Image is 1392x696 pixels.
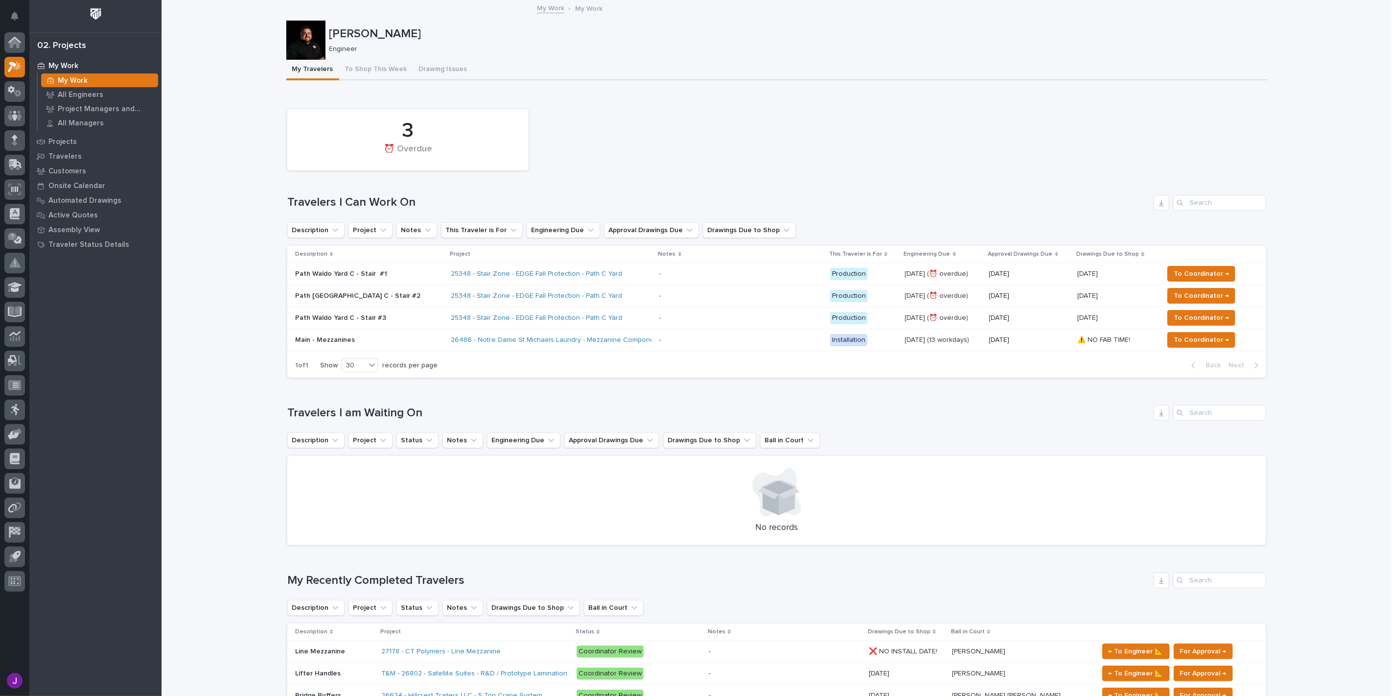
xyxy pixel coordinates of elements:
[320,361,338,370] p: Show
[1102,644,1170,659] button: ← To Engineer 📐
[830,290,868,302] div: Production
[451,314,622,322] a: 25348 - Stair Zone - EDGE Fall Protection - Path C Yard
[663,432,756,448] button: Drawings Due to Shop
[1077,290,1100,300] p: [DATE]
[703,222,796,238] button: Drawings Due to Shop
[830,268,868,280] div: Production
[659,336,661,344] div: -
[1077,312,1100,322] p: [DATE]
[29,178,162,193] a: Onsite Calendar
[48,182,105,191] p: Onsite Calendar
[659,270,661,278] div: -
[295,314,443,322] p: Path Waldo Yard C - Stair #3
[287,574,1150,588] h1: My Recently Completed Travelers
[451,336,664,344] a: 26486 - Notre Dame St Michaels Laundry - Mezzanine Components
[442,600,483,616] button: Notes
[295,292,443,300] p: Path [GEOGRAPHIC_DATA] C - Stair #2
[286,60,339,80] button: My Travelers
[413,60,473,80] button: Drawing Issues
[29,237,162,252] a: Traveler Status Details
[381,648,501,656] a: 27178 - CT Polymers - Line Mezzanine
[1173,573,1266,588] input: Search
[1077,268,1100,278] p: [DATE]
[451,270,622,278] a: 25348 - Stair Zone - EDGE Fall Protection - Path C Yard
[1173,195,1266,211] input: Search
[287,432,345,448] button: Description
[450,249,470,260] p: Project
[1167,266,1235,282] button: To Coordinator →
[1229,361,1250,370] span: Next
[487,432,560,448] button: Engineering Due
[295,646,347,656] p: Line Mezzanine
[348,432,393,448] button: Project
[988,249,1053,260] p: Approval Drawings Due
[575,2,603,13] p: My Work
[1174,644,1233,659] button: For Approval →
[905,336,981,344] p: [DATE] (13 workdays)
[989,314,1070,322] p: [DATE]
[989,292,1070,300] p: [DATE]
[48,240,129,249] p: Traveler Status Details
[295,626,327,637] p: Description
[12,12,25,27] div: Notifications
[380,626,401,637] p: Project
[29,58,162,73] a: My Work
[952,668,1007,678] p: [PERSON_NAME]
[287,222,345,238] button: Description
[1076,249,1139,260] p: Drawings Due to Shop
[659,314,661,322] div: -
[329,45,1260,53] p: Engineer
[584,600,644,616] button: Ball in Court
[48,196,121,205] p: Automated Drawings
[287,307,1266,329] tr: Path Waldo Yard C - Stair #325348 - Stair Zone - EDGE Fall Protection - Path C Yard - Production[...
[1174,290,1229,302] span: To Coordinator →
[442,432,483,448] button: Notes
[29,222,162,237] a: Assembly View
[29,164,162,178] a: Customers
[1102,666,1170,681] button: ← To Engineer 📐
[868,626,930,637] p: Drawings Due to Shop
[37,41,86,51] div: 02. Projects
[339,60,413,80] button: To Shop This Week
[287,406,1150,420] h1: Travelers I am Waiting On
[48,226,100,235] p: Assembly View
[348,600,393,616] button: Project
[1174,334,1229,346] span: To Coordinator →
[537,2,564,13] a: My Work
[1109,668,1163,679] span: ← To Engineer 📐
[348,222,393,238] button: Project
[4,6,25,26] button: Notifications
[760,432,820,448] button: Ball in Court
[1167,288,1235,304] button: To Coordinator →
[299,523,1254,533] p: No records
[287,285,1266,307] tr: Path [GEOGRAPHIC_DATA] C - Stair #225348 - Stair Zone - EDGE Fall Protection - Path C Yard - Prod...
[577,668,644,680] div: Coordinator Review
[527,222,600,238] button: Engineering Due
[4,671,25,691] button: users-avatar
[295,668,343,678] p: Lifter Handles
[1225,361,1266,370] button: Next
[487,600,580,616] button: Drawings Due to Shop
[451,292,622,300] a: 25348 - Stair Zone - EDGE Fall Protection - Path C Yard
[1167,310,1235,326] button: To Coordinator →
[1180,646,1227,657] span: For Approval →
[1174,312,1229,324] span: To Coordinator →
[38,116,162,130] a: All Managers
[48,152,82,161] p: Travelers
[38,102,162,116] a: Project Managers and Engineers
[1077,334,1132,344] p: ⚠️ NO FAB TIME!
[29,149,162,164] a: Travelers
[709,670,711,678] div: -
[304,144,512,165] div: ⏰ Overdue
[29,134,162,149] a: Projects
[441,222,523,238] button: This Traveler is For
[1173,405,1266,421] div: Search
[869,668,891,678] p: [DATE]
[48,167,86,176] p: Customers
[709,648,711,656] div: -
[659,292,661,300] div: -
[658,249,676,260] p: Notes
[287,600,345,616] button: Description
